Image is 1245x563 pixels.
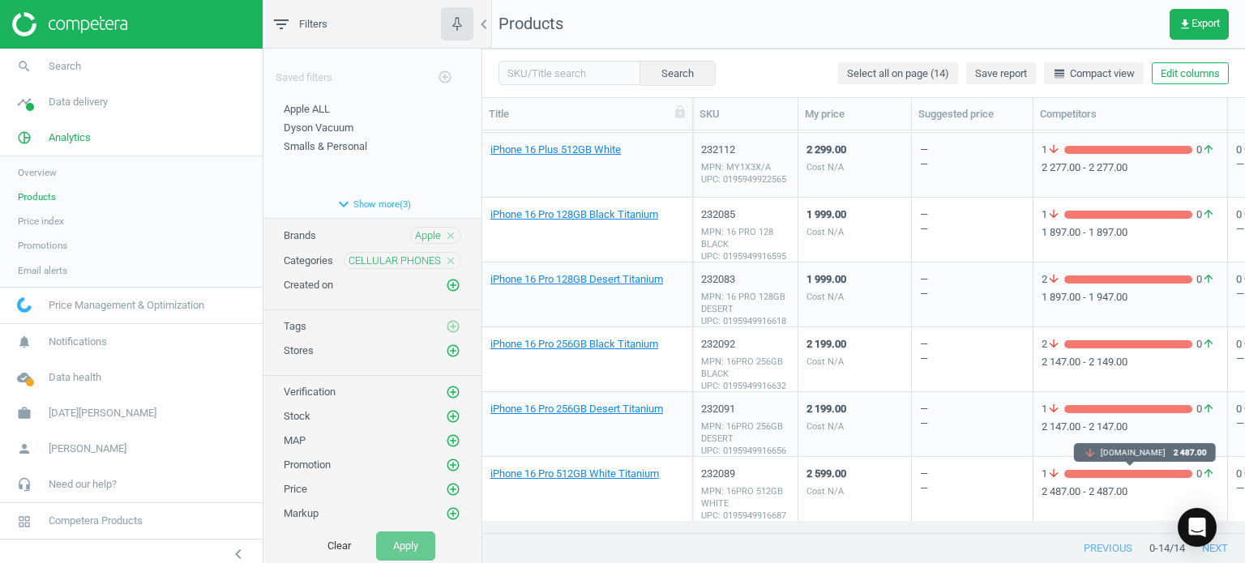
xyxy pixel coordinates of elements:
[489,107,686,122] div: Title
[1170,9,1229,40] button: get_appExport
[701,161,789,186] div: MPN: MY1X3X/A UPC: 0195949922565
[474,15,494,34] i: chevron_left
[446,482,460,497] i: add_circle_outline
[701,420,789,458] div: MPN: 16PRO 256GB DESERT UPC: 0195949916656
[445,408,461,424] button: add_circle_outline
[415,228,441,243] span: Apple
[806,272,846,287] div: 1 999.00
[1042,484,1219,499] div: 2 487.00 - 2 487.00
[376,531,435,561] button: Apply
[1042,160,1219,175] div: 2 277.00 - 2 277.00
[1179,18,1192,31] i: get_app
[482,130,1245,521] div: grid
[1179,18,1220,31] span: Export
[445,505,461,522] button: add_circle_outline
[18,264,67,277] span: Email alerts
[1047,467,1060,481] i: arrow_downward
[975,66,1027,81] span: Save report
[284,140,367,152] span: Smalls & Personal
[1170,541,1185,556] span: / 14
[1042,290,1219,305] div: 1 897.00 - 1 947.00
[1042,207,1064,222] span: 1
[445,384,461,400] button: add_circle_outline
[806,291,846,303] div: Cost N/A
[284,254,333,267] span: Categories
[700,107,791,122] div: SKU
[263,190,481,218] button: expand_moreShow more(3)
[284,386,336,398] span: Verification
[806,226,846,238] div: Cost N/A
[918,107,1026,122] div: Suggested price
[701,207,789,222] div: 232085
[446,409,460,424] i: add_circle_outline
[1236,223,1244,235] div: —
[701,467,789,481] div: 232089
[349,254,441,268] span: CELLULAR PHONES
[1192,467,1219,481] span: 0
[701,272,789,287] div: 232083
[445,433,461,449] button: add_circle_outline
[920,222,928,237] div: —
[1202,272,1215,287] i: arrow_upward
[966,62,1036,85] button: Save report
[1053,66,1135,81] span: Compact view
[1067,534,1149,563] button: previous
[284,279,333,291] span: Created on
[701,291,789,328] div: MPN: 16 PRO 128GB DESERT UPC: 0195949916618
[49,514,143,528] span: Competera Products
[1042,355,1219,369] div: 2 147.00 - 2 149.00
[806,207,846,222] div: 1 999.00
[446,278,460,292] i: add_circle_outline
[284,320,306,332] span: Tags
[1083,446,1096,459] i: arrow_downward
[1047,143,1060,157] i: arrow_downward
[490,402,663,416] a: iPhone 16 Pro 256GB Desert Titanium
[284,344,314,356] span: Stores
[1100,447,1165,459] span: [DOMAIN_NAME]
[1192,143,1219,157] span: 0
[446,433,460,448] i: add_circle_outline
[49,441,126,456] span: [PERSON_NAME]
[806,402,846,416] div: 2 199.00
[701,402,789,416] div: 232091
[49,477,117,492] span: Need our help?
[1149,541,1170,556] span: 0 - 14
[9,326,40,357] i: notifications
[806,356,846,368] div: Cost N/A
[805,107,905,122] div: My price
[920,157,928,172] div: —
[1236,158,1244,170] div: —
[920,352,928,366] div: —
[1185,534,1245,563] button: next
[9,469,40,500] i: headset_mic
[806,420,846,433] div: Cost N/A
[920,337,928,390] div: —
[920,272,928,325] div: —
[701,485,789,522] div: MPN: 16PRO 512GB WHITE UPC: 0195949916687
[445,457,461,473] button: add_circle_outline
[1236,417,1244,429] div: —
[9,122,40,153] i: pie_chart_outlined
[9,362,40,393] i: cloud_done
[1192,207,1219,222] span: 0
[1042,272,1064,287] span: 2
[284,229,316,241] span: Brands
[838,62,958,85] button: Select all on page (14)
[9,433,40,464] i: person
[446,506,460,521] i: add_circle_outline
[920,143,928,195] div: —
[446,385,460,399] i: add_circle_outline
[1047,272,1060,287] i: arrow_downward
[284,507,319,519] span: Markup
[847,66,949,81] span: Select all on page (14)
[284,122,353,134] span: Dyson Vacuum
[438,70,452,84] i: add_circle_outline
[49,59,81,74] span: Search
[445,318,461,335] button: add_circle_outline
[1192,272,1219,287] span: 0
[49,370,101,385] span: Data health
[334,194,353,214] i: expand_more
[446,319,460,334] i: add_circle_outline
[640,61,716,85] button: Search
[1152,62,1229,85] button: Edit columns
